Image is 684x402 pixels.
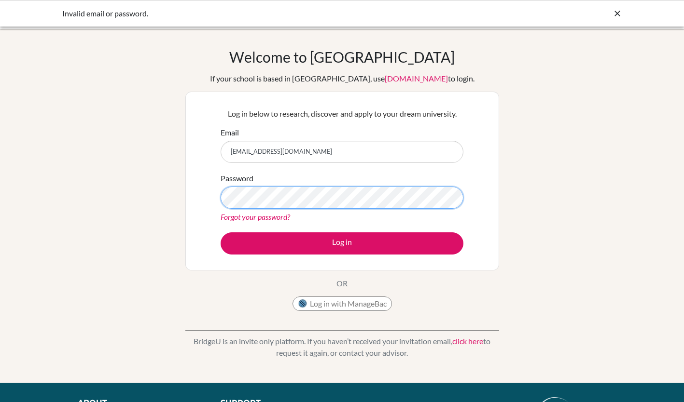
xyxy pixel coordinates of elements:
a: click here [452,336,483,346]
button: Log in [221,232,463,255]
label: Email [221,127,239,138]
div: If your school is based in [GEOGRAPHIC_DATA], use to login. [210,73,475,84]
div: Invalid email or password. [62,8,477,19]
p: OR [336,278,348,289]
button: Log in with ManageBac [293,296,392,311]
a: [DOMAIN_NAME] [385,74,448,83]
h1: Welcome to [GEOGRAPHIC_DATA] [229,48,455,66]
a: Forgot your password? [221,212,290,221]
label: Password [221,173,253,184]
p: Log in below to research, discover and apply to your dream university. [221,108,463,120]
p: BridgeU is an invite only platform. If you haven’t received your invitation email, to request it ... [185,335,499,359]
